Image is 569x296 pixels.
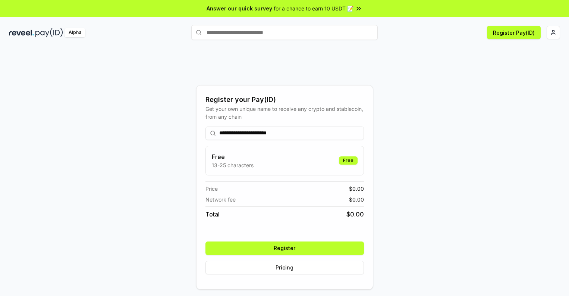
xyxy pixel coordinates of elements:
[205,185,218,193] span: Price
[205,210,220,219] span: Total
[205,242,364,255] button: Register
[9,28,34,37] img: reveel_dark
[349,185,364,193] span: $ 0.00
[205,105,364,121] div: Get your own unique name to receive any crypto and stablecoin, from any chain
[65,28,85,37] div: Alpha
[205,261,364,274] button: Pricing
[205,94,364,105] div: Register your Pay(ID)
[212,161,254,169] p: 13-25 characters
[212,152,254,161] h3: Free
[487,26,541,39] button: Register Pay(ID)
[205,196,236,203] span: Network fee
[35,28,63,37] img: pay_id
[274,4,353,12] span: for a chance to earn 10 USDT 📝
[339,156,358,165] div: Free
[346,210,364,219] span: $ 0.00
[349,196,364,203] span: $ 0.00
[207,4,272,12] span: Answer our quick survey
